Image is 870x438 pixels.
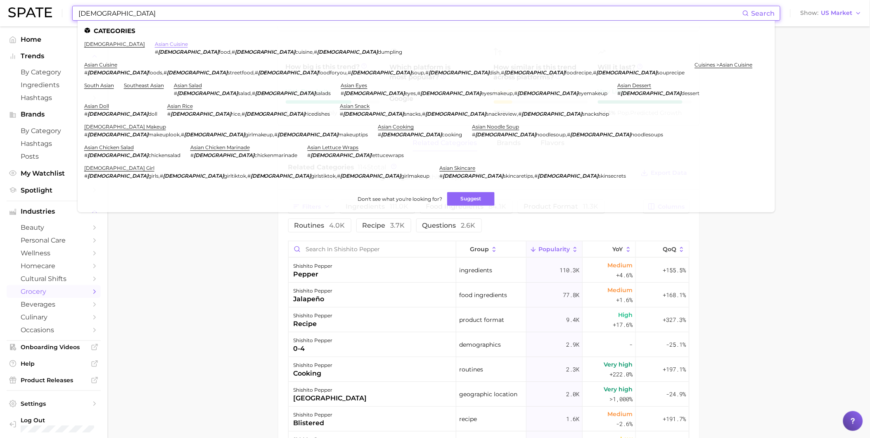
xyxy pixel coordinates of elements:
[254,152,298,158] span: chickenmarinade
[351,69,412,76] em: [DEMOGRAPHIC_DATA]
[583,241,636,257] button: YoY
[21,111,87,118] span: Brands
[160,173,163,179] span: #
[21,300,87,308] span: beverages
[306,111,330,117] span: ricedishes
[7,341,101,353] a: Onboarding Videos
[7,247,101,259] a: wellness
[616,270,633,280] span: +4.6%
[566,389,579,399] span: 2.0k
[426,69,429,76] span: #
[289,258,689,283] button: shishito pepperpepperingredients110.3kMedium+4.6%+155.5%
[190,152,194,158] span: #
[21,343,87,351] span: Onboarding Videos
[294,369,333,378] div: cooking
[224,173,246,179] span: girltiktok
[289,332,689,357] button: shishito pepper0-4demographics2.9k--25.1%
[7,259,101,272] a: homecare
[405,90,416,96] span: eyes
[311,152,372,158] em: [DEMOGRAPHIC_DATA]
[21,68,87,76] span: by Category
[504,173,533,179] span: skincaretips
[607,285,633,295] span: Medium
[21,127,87,135] span: by Category
[171,111,231,117] em: [DEMOGRAPHIC_DATA]
[7,91,101,104] a: Hashtags
[88,152,148,158] em: [DEMOGRAPHIC_DATA]
[294,418,333,428] div: blistered
[604,359,633,369] span: Very high
[422,111,426,117] span: #
[459,340,501,350] span: demographics
[472,131,476,138] span: #
[158,49,219,55] em: [DEMOGRAPHIC_DATA]
[663,315,686,325] span: +327.3%
[799,8,864,19] button: ShowUS Market
[21,94,87,102] span: Hashtags
[447,192,495,206] button: Suggest
[7,234,101,247] a: personal care
[340,103,370,109] a: asian snack
[88,111,148,117] em: [DEMOGRAPHIC_DATA]
[155,49,158,55] span: #
[84,103,109,109] a: asian doll
[566,340,579,350] span: 2.9k
[490,69,500,76] span: dish
[663,364,686,374] span: +197.1%
[8,7,52,17] img: SPATE
[247,173,251,179] span: #
[294,344,333,354] div: 0-4
[751,10,775,17] span: Search
[7,79,101,91] a: Ingredients
[821,11,853,15] span: US Market
[155,49,403,55] div: , ,
[255,69,258,76] span: #
[631,131,664,138] span: noodlesoups
[21,417,99,424] span: Log Out
[7,50,101,62] button: Trends
[84,165,154,171] a: [DEMOGRAPHIC_DATA] girl
[518,90,578,96] em: [DEMOGRAPHIC_DATA]
[801,11,819,15] span: Show
[501,69,505,76] span: #
[308,152,311,158] span: #
[21,313,87,321] span: culinary
[535,173,538,179] span: #
[459,364,483,374] span: routines
[538,246,570,252] span: Popularity
[7,221,101,234] a: beauty
[663,290,686,300] span: +168.1%
[618,90,621,96] span: #
[429,69,490,76] em: [DEMOGRAPHIC_DATA]
[7,398,101,410] a: Settings
[181,131,184,138] span: #
[616,419,633,429] span: -2.6%
[459,315,504,325] span: product format
[278,131,339,138] em: [DEMOGRAPHIC_DATA]
[378,124,414,130] a: asian cooking
[84,82,114,88] a: south asian
[84,41,145,47] a: [DEMOGRAPHIC_DATA]
[636,241,689,257] button: QoQ
[219,49,230,55] span: food
[378,49,403,55] span: dumpling
[565,69,592,76] span: foodrecipe
[21,186,87,194] span: Spotlight
[372,152,404,158] span: lettucewraps
[294,336,333,345] div: shishito pepper
[294,385,367,395] div: shishito pepper
[401,173,430,179] span: girlmakeup
[7,124,101,137] a: by Category
[21,326,87,334] span: occasions
[155,41,188,47] a: asian cuisine
[666,389,686,399] span: -24.9%
[666,340,686,350] span: -25.1%
[613,246,623,252] span: YoY
[21,249,87,257] span: wellness
[7,108,101,121] button: Brands
[505,69,565,76] em: [DEMOGRAPHIC_DATA]
[148,69,162,76] span: foods
[294,294,333,304] div: jalapeño
[84,124,166,130] a: [DEMOGRAPHIC_DATA] makeup
[294,261,333,271] div: shishito pepper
